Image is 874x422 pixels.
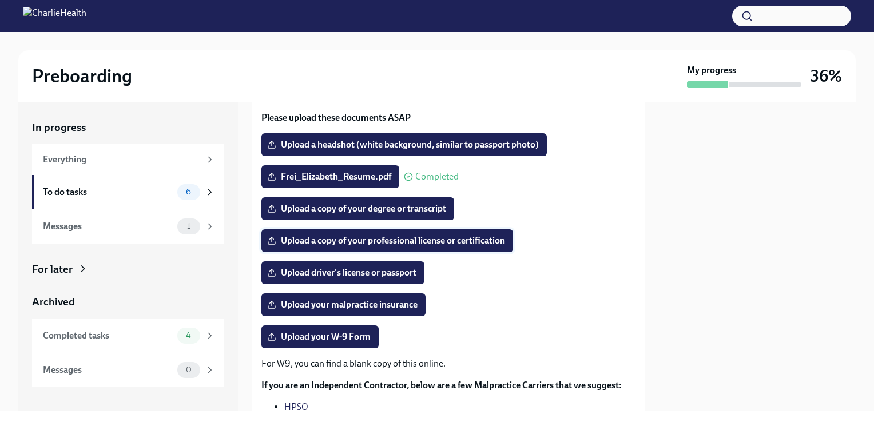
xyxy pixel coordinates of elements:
[261,165,399,188] label: Frei_Elizabeth_Resume.pdf
[32,175,224,209] a: To do tasks6
[269,203,446,214] span: Upload a copy of your degree or transcript
[43,329,173,342] div: Completed tasks
[811,66,842,86] h3: 36%
[43,186,173,198] div: To do tasks
[261,380,622,391] strong: If you are an Independent Contractor, below are a few Malpractice Carriers that we suggest:
[43,364,173,376] div: Messages
[269,139,539,150] span: Upload a headshot (white background, similar to passport photo)
[261,261,424,284] label: Upload driver's license or passport
[180,222,197,230] span: 1
[32,294,224,309] a: Archived
[179,365,198,374] span: 0
[23,7,86,25] img: CharlieHealth
[32,209,224,244] a: Messages1
[32,319,224,353] a: Completed tasks4
[32,262,73,277] div: For later
[269,267,416,278] span: Upload driver's license or passport
[415,172,459,181] span: Completed
[32,262,224,277] a: For later
[43,220,173,233] div: Messages
[43,153,200,166] div: Everything
[261,293,426,316] label: Upload your malpractice insurance
[269,331,371,343] span: Upload your W-9 Form
[261,112,411,123] strong: Please upload these documents ASAP
[284,401,308,412] a: HPSO
[261,133,547,156] label: Upload a headshot (white background, similar to passport photo)
[261,229,513,252] label: Upload a copy of your professional license or certification
[261,357,635,370] p: For W9, you can find a blank copy of this online.
[269,171,391,182] span: Frei_Elizabeth_Resume.pdf
[269,235,505,246] span: Upload a copy of your professional license or certification
[32,120,224,135] a: In progress
[179,331,198,340] span: 4
[261,197,454,220] label: Upload a copy of your degree or transcript
[32,144,224,175] a: Everything
[687,64,736,77] strong: My progress
[179,188,198,196] span: 6
[261,325,379,348] label: Upload your W-9 Form
[32,65,132,87] h2: Preboarding
[32,353,224,387] a: Messages0
[269,299,418,310] span: Upload your malpractice insurance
